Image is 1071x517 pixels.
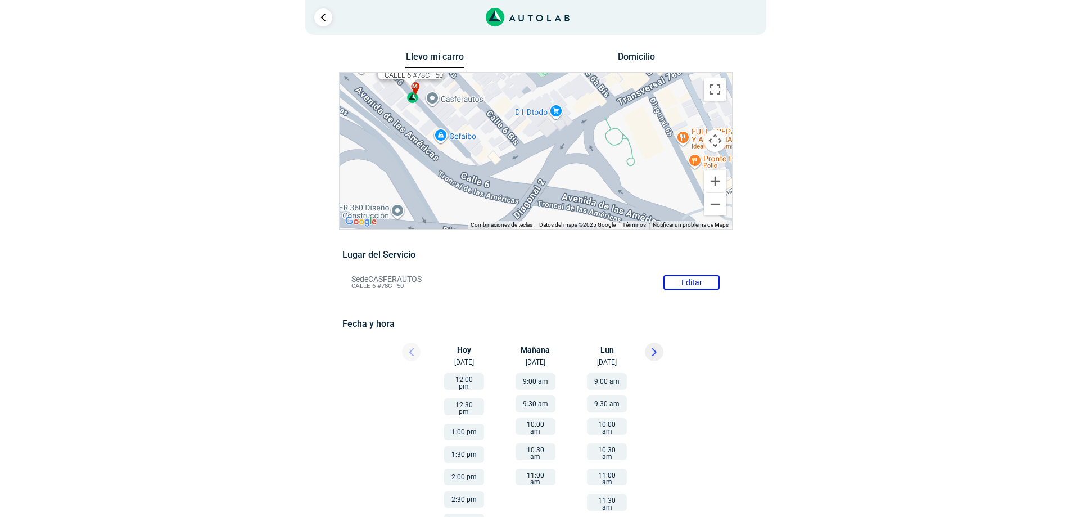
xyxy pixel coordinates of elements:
[587,443,627,460] button: 10:30 am
[587,418,627,435] button: 10:00 am
[516,469,555,485] button: 11:00 am
[516,418,555,435] button: 10:00 am
[444,373,484,390] button: 12:00 pm
[342,249,729,260] h5: Lugar del Servicio
[704,78,726,101] button: Cambiar a la vista en pantalla completa
[405,51,464,69] button: Llevo mi carro
[444,491,484,508] button: 2:30 pm
[516,443,555,460] button: 10:30 am
[587,469,627,485] button: 11:00 am
[622,222,646,228] a: Términos (se abre en una nueva pestaña)
[653,222,729,228] a: Notificar un problema de Maps
[342,214,379,229] img: Google
[342,318,729,329] h5: Fecha y hora
[587,395,627,412] button: 9:30 am
[704,193,726,215] button: Reducir
[516,395,555,412] button: 9:30 am
[412,82,417,92] span: m
[607,51,666,68] button: Domicilio
[444,469,484,485] button: 2:00 pm
[539,222,616,228] span: Datos del mapa ©2025 Google
[486,11,570,22] a: Link al sitio de autolab
[516,373,555,390] button: 9:00 am
[444,398,484,415] button: 12:30 pm
[385,62,443,79] div: CALLE 6 #78C - 50
[471,221,532,229] button: Combinaciones de teclas
[704,170,726,192] button: Ampliar
[704,129,726,152] button: Controles de visualización del mapa
[587,494,627,511] button: 11:30 am
[444,424,484,440] button: 1:00 pm
[587,373,627,390] button: 9:00 am
[444,446,484,463] button: 1:30 pm
[314,8,332,26] a: Ir al paso anterior
[342,214,379,229] a: Abre esta zona en Google Maps (se abre en una nueva ventana)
